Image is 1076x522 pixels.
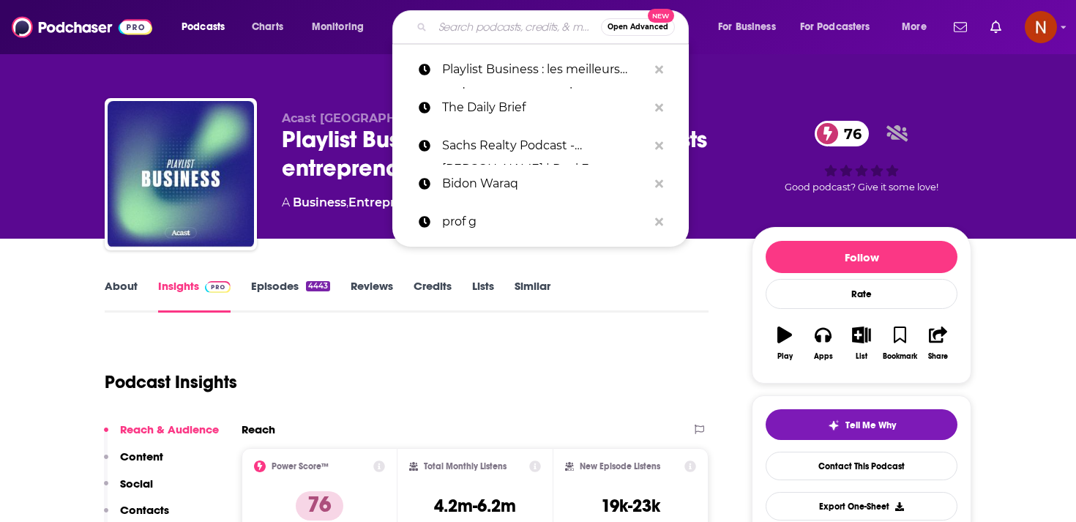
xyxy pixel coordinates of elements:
[777,352,793,361] div: Play
[120,422,219,436] p: Reach & Audience
[296,491,343,521] p: 76
[433,15,601,39] input: Search podcasts, credits, & more...
[843,317,881,370] button: List
[205,281,231,293] img: Podchaser Pro
[1025,11,1057,43] button: Show profile menu
[104,477,153,504] button: Social
[282,194,534,212] div: A podcast
[766,492,957,521] button: Export One-Sheet
[302,15,383,39] button: open menu
[601,495,660,517] h3: 19k-23k
[766,452,957,480] a: Contact This Podcast
[12,13,152,41] img: Podchaser - Follow, Share and Rate Podcasts
[814,352,833,361] div: Apps
[158,279,231,313] a: InsightsPodchaser Pro
[351,279,393,313] a: Reviews
[105,371,237,393] h1: Podcast Insights
[515,279,550,313] a: Similar
[346,195,348,209] span: ,
[251,279,330,313] a: Episodes4443
[928,352,948,361] div: Share
[815,121,869,146] a: 76
[392,51,689,89] a: Playlist Business : les meilleurs podcasts entreprenariat
[948,15,973,40] a: Show notifications dropdown
[120,503,169,517] p: Contacts
[804,317,842,370] button: Apps
[892,15,945,39] button: open menu
[104,422,219,450] button: Reach & Audience
[791,15,892,39] button: open menu
[312,17,364,37] span: Monitoring
[104,450,163,477] button: Content
[414,279,452,313] a: Credits
[708,15,794,39] button: open menu
[442,165,648,203] p: Bidon Waraq
[406,10,703,44] div: Search podcasts, credits, & more...
[580,461,660,471] h2: New Episode Listens
[424,461,507,471] h2: Total Monthly Listens
[120,450,163,463] p: Content
[182,17,225,37] span: Podcasts
[800,17,870,37] span: For Podcasters
[434,495,516,517] h3: 4.2m-6.2m
[785,182,938,193] span: Good podcast? Give it some love!
[442,51,648,89] p: Playlist Business : les meilleurs podcasts entreprenariat
[766,279,957,309] div: Rate
[856,352,867,361] div: List
[171,15,244,39] button: open menu
[828,420,840,431] img: tell me why sparkle
[442,203,648,241] p: prof g
[766,317,804,370] button: Play
[601,18,675,36] button: Open AdvancedNew
[985,15,1007,40] a: Show notifications dropdown
[902,17,927,37] span: More
[883,352,917,361] div: Bookmark
[1025,11,1057,43] span: Logged in as AdelNBM
[766,409,957,440] button: tell me why sparkleTell Me Why
[766,241,957,273] button: Follow
[272,461,329,471] h2: Power Score™
[608,23,668,31] span: Open Advanced
[829,121,869,146] span: 76
[752,111,971,202] div: 76Good podcast? Give it some love!
[718,17,776,37] span: For Business
[242,15,292,39] a: Charts
[105,279,138,313] a: About
[919,317,957,370] button: Share
[108,101,254,247] img: Playlist Business : les meilleurs podcasts entreprenariat
[252,17,283,37] span: Charts
[392,203,689,241] a: prof g
[392,165,689,203] a: Bidon Waraq
[282,111,452,125] span: Acast [GEOGRAPHIC_DATA]
[293,195,346,209] a: Business
[242,422,275,436] h2: Reach
[472,279,494,313] a: Lists
[120,477,153,491] p: Social
[306,281,330,291] div: 4443
[845,420,896,431] span: Tell Me Why
[442,127,648,165] p: Sachs Realty Podcast - Todd Sachs | Real Estate Commentator
[392,89,689,127] a: The Daily Brief
[1025,11,1057,43] img: User Profile
[881,317,919,370] button: Bookmark
[392,127,689,165] a: Sachs Realty Podcast - [PERSON_NAME] | Real Estate Commentator
[348,195,431,209] a: Entrepreneur
[442,89,648,127] p: The Daily Brief
[648,9,674,23] span: New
